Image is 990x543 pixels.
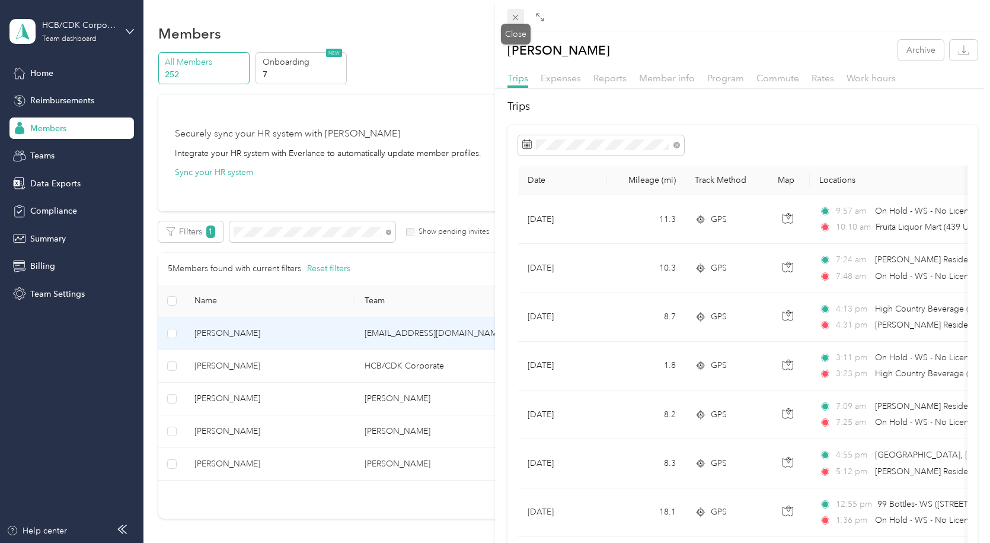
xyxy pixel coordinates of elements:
[836,514,870,527] span: 1:36 pm
[836,270,870,283] span: 7:48 am
[707,72,744,84] span: Program
[836,416,870,429] span: 7:25 am
[711,310,727,323] span: GPS
[836,205,870,218] span: 9:57 am
[607,293,685,342] td: 8.7
[607,244,685,293] td: 10.3
[836,465,870,478] span: 5:12 pm
[607,439,685,488] td: 8.3
[518,166,607,195] th: Date
[593,72,627,84] span: Reports
[836,367,870,380] span: 3:23 pm
[711,506,727,519] span: GPS
[924,477,990,543] iframe: Everlance-gr Chat Button Frame
[507,72,528,84] span: Trips
[711,359,727,372] span: GPS
[768,166,810,195] th: Map
[507,40,610,61] p: [PERSON_NAME]
[518,342,607,390] td: [DATE]
[836,498,872,511] span: 12:55 pm
[518,390,607,439] td: [DATE]
[898,40,944,61] button: Archive
[607,390,685,439] td: 8.2
[607,166,685,195] th: Mileage (mi)
[607,488,685,537] td: 18.1
[518,439,607,488] td: [DATE]
[812,72,834,84] span: Rates
[507,99,978,115] h2: Trips
[518,488,607,537] td: [DATE]
[847,72,896,84] span: Work hours
[541,72,581,84] span: Expenses
[639,72,695,84] span: Member info
[711,408,727,421] span: GPS
[836,253,870,266] span: 7:24 am
[518,195,607,244] td: [DATE]
[607,342,685,390] td: 1.8
[836,221,870,234] span: 10:10 am
[685,166,768,195] th: Track Method
[836,303,870,316] span: 4:13 pm
[836,400,870,413] span: 7:09 am
[518,244,607,293] td: [DATE]
[756,72,799,84] span: Commute
[607,195,685,244] td: 11.3
[711,213,727,226] span: GPS
[518,293,607,342] td: [DATE]
[836,449,870,462] span: 4:55 pm
[711,457,727,470] span: GPS
[501,24,531,45] div: Close
[836,319,870,332] span: 4:31 pm
[836,351,870,364] span: 3:11 pm
[711,262,727,275] span: GPS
